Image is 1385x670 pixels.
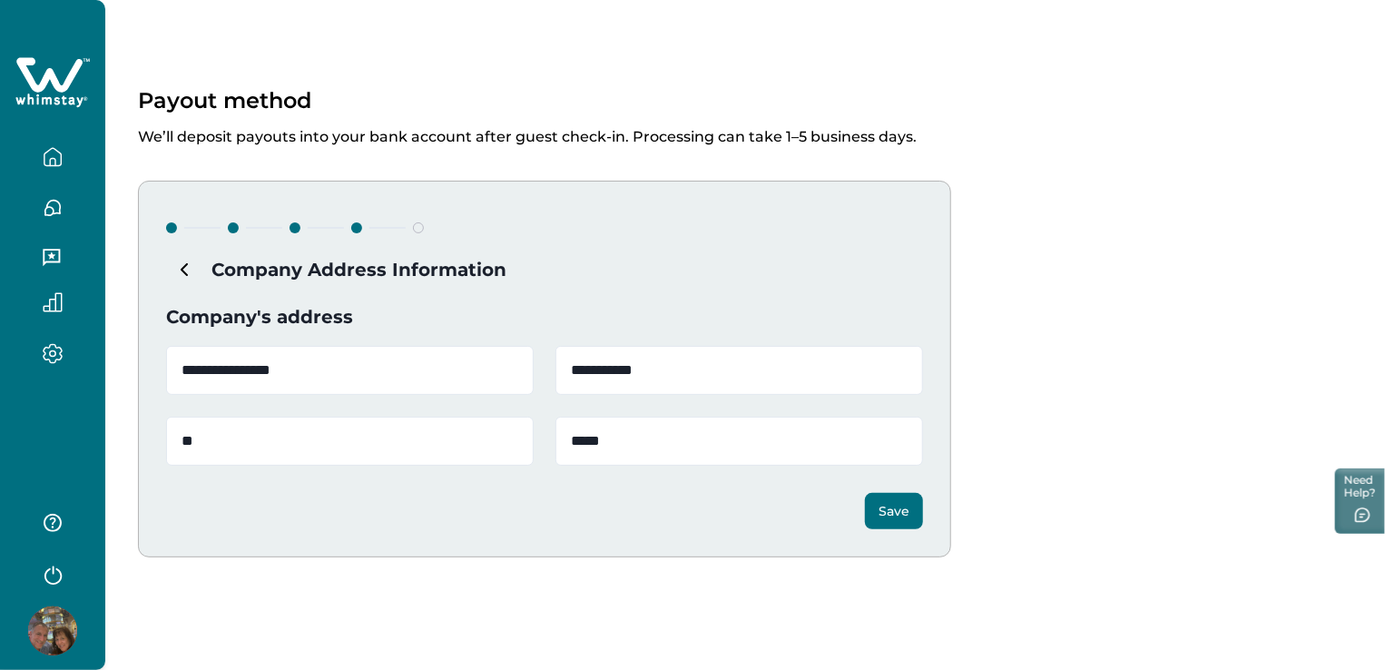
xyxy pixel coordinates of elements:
p: Payout method [138,87,311,113]
button: Save [865,493,923,529]
p: We’ll deposit payouts into your bank account after guest check-in. Processing can take 1–5 busine... [138,113,1352,146]
button: Subtract [166,251,202,288]
h4: Company Address Information [166,251,923,288]
img: Whimstay Host [28,606,77,655]
h4: Company's address [166,306,923,328]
